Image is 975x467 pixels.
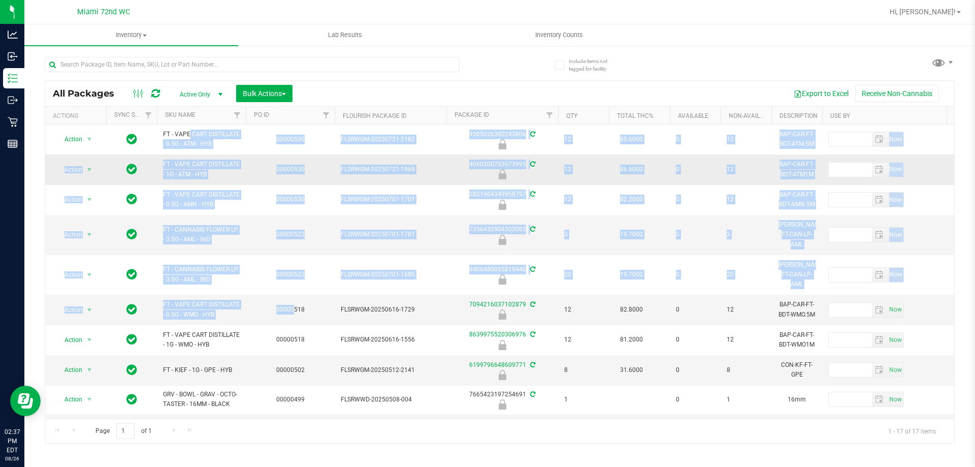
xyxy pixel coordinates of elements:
span: select [887,228,903,242]
span: FT - KIEF - 1G - GPE - HYB [163,365,240,375]
span: 12 [564,195,603,204]
span: select [887,303,903,317]
span: In Sync [126,227,137,241]
span: select [887,193,903,207]
a: 00000518 [276,306,305,313]
iframe: Resource center [10,386,41,416]
div: Launch Hold [445,309,560,320]
inline-svg: Analytics [8,29,18,40]
span: 86.6000 [615,162,648,177]
span: 0 [676,165,714,174]
span: In Sync [126,162,137,176]
div: Launch Hold [445,399,560,410]
span: Action [55,163,83,177]
inline-svg: Retail [8,117,18,127]
span: Lab Results [314,30,376,40]
a: Lab Results [238,24,452,46]
span: 1 - 17 of 17 items [880,423,944,439]
span: Inventory Counts [522,30,597,40]
span: select [872,193,887,207]
span: FLSRWGM-20250701-1781 [341,230,440,239]
span: 8 [564,365,603,375]
span: 0 [676,335,714,345]
a: 7094216037102879 [469,301,526,308]
span: Action [55,132,83,146]
span: FT - CANNABIS FLOWER LP - 3.5G - AML - IND [163,225,240,244]
a: Sync Status [114,111,153,118]
span: Sync from Compliance System [529,331,535,338]
div: Launch Hold [445,139,560,149]
span: 12 [564,305,603,315]
span: Set Current date [887,162,904,177]
span: 3 [727,230,765,239]
span: Action [55,303,83,317]
span: Bulk Actions [243,89,286,98]
div: Launch Hold [445,274,560,285]
a: 00000518 [276,336,305,343]
span: 0 [676,365,714,375]
span: FT - VAPE CART DISTILLATE - 1G - ATM - HYB [163,160,240,179]
span: Include items not tagged for facility [569,57,620,73]
span: 0 [676,195,714,204]
a: 9406480095819446 [469,266,526,273]
span: 20 [564,270,603,279]
span: select [887,132,903,146]
a: 00000530 [276,136,305,143]
div: [PERSON_NAME]-FT-CAN-LP-AML [777,259,816,291]
span: FT - VAPE CART DISTILLATE - 0.5G - WMO - HYB [163,300,240,319]
span: In Sync [126,363,137,377]
a: PO ID [254,111,269,118]
span: Sync from Compliance System [529,266,535,273]
a: 00000499 [276,396,305,403]
span: Sync from Compliance System [529,131,535,138]
span: Set Current date [887,132,904,147]
span: Action [55,228,83,242]
span: select [872,333,887,347]
span: 19.7000 [615,227,648,242]
span: 0 [676,305,714,315]
span: Action [55,268,83,282]
a: Filter [229,107,246,124]
span: Page of 1 [87,423,160,439]
inline-svg: Outbound [8,95,18,105]
span: All Packages [53,88,124,99]
p: 02:37 PM EDT [5,427,20,455]
a: Package ID [454,111,489,118]
span: select [872,163,887,177]
a: 4060200753673995 [469,161,526,168]
a: Inventory Counts [452,24,666,46]
span: In Sync [126,192,137,206]
span: 81.2000 [615,332,648,347]
span: select [887,333,903,347]
span: Set Current date [887,193,904,207]
span: select [887,392,903,407]
span: select [83,132,96,146]
span: 12 [727,135,765,144]
span: Set Current date [887,302,904,317]
span: 1 [727,395,765,404]
span: FLSRWWD-20250508-004 [341,395,440,404]
a: Flourish Package ID [343,112,407,119]
div: BAP-CAR-FT-BDT-ATM.5M [777,129,816,150]
span: select [83,228,96,242]
a: 8639975520306976 [469,331,526,338]
span: FT - VAPE CART DISTILLATE - 1G - WMO - HYB [163,330,240,350]
span: 12 [727,305,765,315]
span: Miami 72nd WC [77,8,130,16]
span: Set Current date [887,267,904,282]
div: FLO-PRE-FT-TSK.1CT [777,418,816,440]
span: select [83,193,96,207]
a: 00000530 [276,196,305,203]
span: 85.6000 [615,132,648,147]
span: select [872,303,887,317]
a: 00000522 [276,231,305,238]
div: Launch Hold [445,340,560,350]
div: BAP-CAR-FT-BDT-AMN.5M [777,189,816,210]
span: Hi, [PERSON_NAME]! [890,8,956,16]
div: BAP-CAR-FT-BDT-WMO1M [777,329,816,351]
span: select [887,163,903,177]
span: Action [55,333,83,347]
span: 1 [564,395,603,404]
div: CON-KF-FT-GPE [777,359,816,381]
span: select [83,163,96,177]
